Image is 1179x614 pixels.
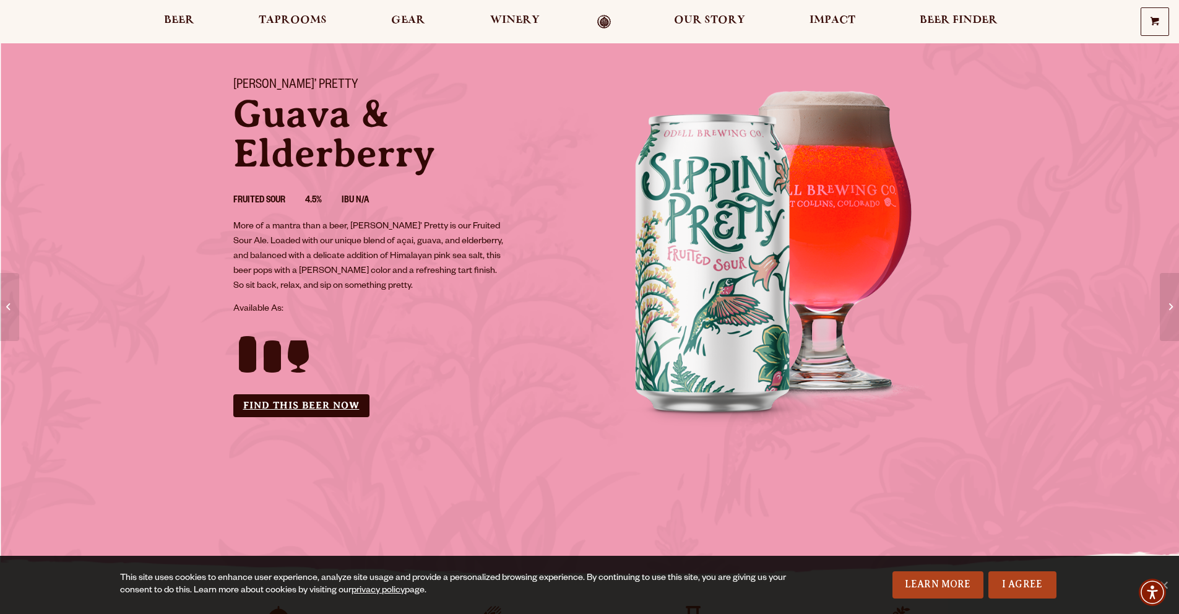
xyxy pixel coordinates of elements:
a: Find this Beer Now [233,394,369,417]
a: Impact [801,15,863,29]
li: 4.5% [305,193,342,209]
a: Gear [383,15,433,29]
span: Our Story [674,15,745,25]
div: Accessibility Menu [1139,579,1166,606]
a: Beer Finder [912,15,1006,29]
li: Fruited Sour [233,193,305,209]
span: Gear [391,15,425,25]
a: privacy policy [352,586,405,596]
img: This is the hero foreground aria label [590,63,961,435]
a: I Agree [988,571,1056,599]
a: Learn More [892,571,983,599]
a: Our Story [666,15,753,29]
span: Taprooms [259,15,327,25]
div: This site uses cookies to enhance user experience, analyze site usage and provide a personalized ... [120,573,790,597]
p: Guava & Elderberry [233,94,575,173]
a: Taprooms [251,15,335,29]
span: Winery [490,15,540,25]
h1: [PERSON_NAME]’ Pretty [233,78,575,94]
a: Beer [156,15,202,29]
li: IBU N/A [342,193,389,209]
p: Available As: [233,302,575,317]
a: Winery [482,15,548,29]
span: Impact [810,15,855,25]
a: Odell Home [581,15,628,29]
p: More of a mantra than a beer, [PERSON_NAME]’ Pretty is our Fruited Sour Ale. Loaded with our uniq... [233,220,507,294]
span: Beer [164,15,194,25]
span: Beer Finder [920,15,998,25]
